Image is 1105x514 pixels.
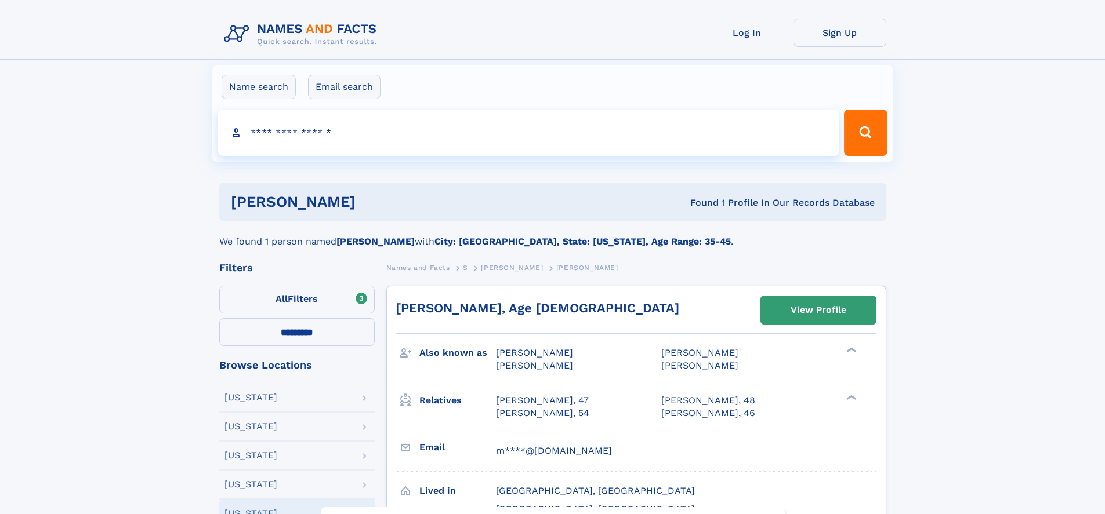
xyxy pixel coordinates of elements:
img: Logo Names and Facts [219,19,386,50]
span: [GEOGRAPHIC_DATA], [GEOGRAPHIC_DATA] [496,485,695,496]
div: Filters [219,263,375,273]
div: View Profile [791,297,846,323]
div: Browse Locations [219,360,375,370]
div: [US_STATE] [224,451,277,460]
a: View Profile [761,296,876,324]
a: [PERSON_NAME], 47 [496,394,589,407]
span: [PERSON_NAME] [496,347,573,358]
span: [PERSON_NAME] [556,264,618,272]
a: Sign Up [794,19,886,47]
span: [PERSON_NAME] [661,360,738,371]
a: [PERSON_NAME], Age [DEMOGRAPHIC_DATA] [396,301,679,315]
div: ❯ [843,347,857,354]
h1: [PERSON_NAME] [231,195,523,209]
h3: Email [419,438,496,457]
a: Log In [701,19,794,47]
label: Filters [219,286,375,313]
button: Search Button [844,110,887,156]
input: search input [218,110,839,156]
h3: Relatives [419,391,496,410]
div: [US_STATE] [224,393,277,402]
label: Email search [308,75,381,99]
span: [PERSON_NAME] [661,347,738,358]
a: S [463,260,468,275]
a: [PERSON_NAME], 54 [496,407,589,420]
b: [PERSON_NAME] [336,236,415,247]
div: [US_STATE] [224,422,277,431]
div: [US_STATE] [224,480,277,489]
b: City: [GEOGRAPHIC_DATA], State: [US_STATE], Age Range: 35-45 [434,236,731,247]
span: S [463,264,468,272]
a: [PERSON_NAME], 48 [661,394,755,407]
h3: Lived in [419,481,496,501]
span: [PERSON_NAME] [481,264,543,272]
a: Names and Facts [386,260,450,275]
span: [PERSON_NAME] [496,360,573,371]
h3: Also known as [419,343,496,363]
div: We found 1 person named with . [219,221,886,249]
div: Found 1 Profile In Our Records Database [523,196,875,209]
a: [PERSON_NAME] [481,260,543,275]
a: [PERSON_NAME], 46 [661,407,755,420]
label: Name search [222,75,296,99]
div: ❯ [843,393,857,401]
span: All [276,293,288,304]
